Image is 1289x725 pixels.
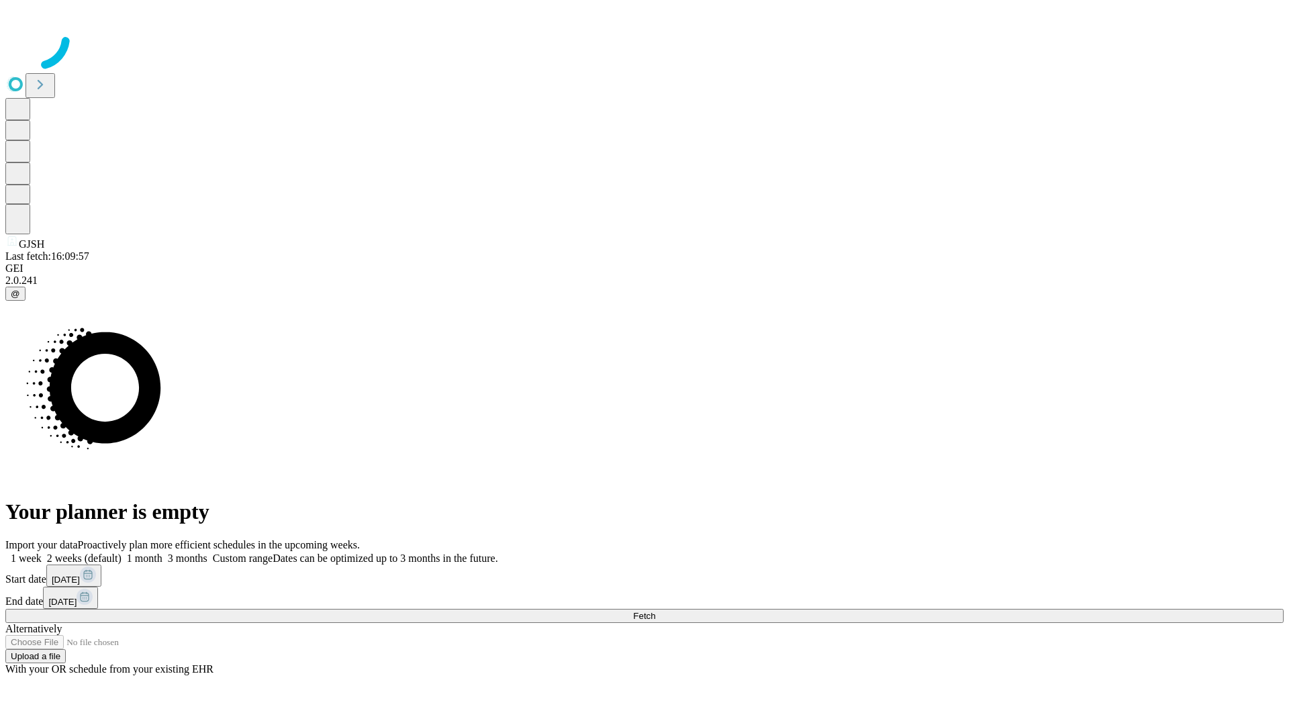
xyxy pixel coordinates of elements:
[213,552,273,564] span: Custom range
[5,275,1284,287] div: 2.0.241
[5,623,62,634] span: Alternatively
[11,289,20,299] span: @
[5,649,66,663] button: Upload a file
[633,611,655,621] span: Fetch
[78,539,360,550] span: Proactively plan more efficient schedules in the upcoming weeks.
[168,552,207,564] span: 3 months
[19,238,44,250] span: GJSH
[273,552,497,564] span: Dates can be optimized up to 3 months in the future.
[48,597,77,607] span: [DATE]
[5,663,213,675] span: With your OR schedule from your existing EHR
[5,250,89,262] span: Last fetch: 16:09:57
[5,539,78,550] span: Import your data
[52,575,80,585] span: [DATE]
[46,565,101,587] button: [DATE]
[5,262,1284,275] div: GEI
[43,587,98,609] button: [DATE]
[47,552,122,564] span: 2 weeks (default)
[11,552,42,564] span: 1 week
[5,499,1284,524] h1: Your planner is empty
[5,565,1284,587] div: Start date
[5,587,1284,609] div: End date
[127,552,162,564] span: 1 month
[5,609,1284,623] button: Fetch
[5,287,26,301] button: @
